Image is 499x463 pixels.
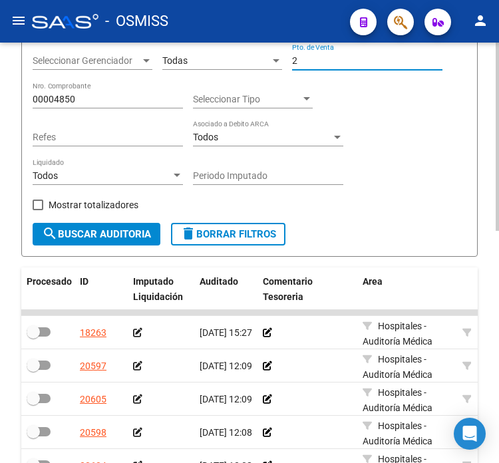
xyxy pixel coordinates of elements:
datatable-header-cell: Area [357,267,457,311]
span: Todos [193,132,218,142]
span: - OSMISS [105,7,168,36]
span: Hospitales - Auditoría Médica [363,321,432,347]
datatable-header-cell: ID [75,267,128,311]
mat-icon: person [472,13,488,29]
span: [DATE] 12:08 [200,427,252,438]
span: Todos [33,170,58,181]
span: [DATE] 12:09 [200,361,252,371]
span: Mostrar totalizadores [49,197,138,213]
datatable-header-cell: Comentario Tesoreria [257,267,357,311]
div: Open Intercom Messenger [454,418,486,450]
span: Seleccionar Tipo [193,94,301,105]
span: Area [363,276,383,287]
div: 18263 [80,325,106,341]
span: Hospitales - Auditoría Médica [363,354,432,380]
button: Borrar Filtros [171,223,285,245]
span: Buscar Auditoria [42,228,151,240]
span: [DATE] 12:09 [200,394,252,404]
span: [DATE] 15:27 [200,327,252,338]
datatable-header-cell: Auditado [194,267,257,311]
span: Procesado [27,276,72,287]
button: Buscar Auditoria [33,223,160,245]
datatable-header-cell: Imputado Liquidación [128,267,194,311]
span: Seleccionar Gerenciador [33,55,140,67]
span: ID [80,276,88,287]
span: Borrar Filtros [180,228,276,240]
span: Todas [162,55,188,66]
div: 20598 [80,425,106,440]
div: 20597 [80,359,106,374]
span: Imputado Liquidación [133,276,183,302]
mat-icon: menu [11,13,27,29]
datatable-header-cell: Procesado [21,267,75,311]
span: Auditado [200,276,238,287]
div: 20605 [80,392,106,407]
span: Hospitales - Auditoría Médica [363,387,432,413]
mat-icon: delete [180,226,196,241]
span: Hospitales - Auditoría Médica [363,420,432,446]
mat-icon: search [42,226,58,241]
span: Comentario Tesoreria [263,276,313,302]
